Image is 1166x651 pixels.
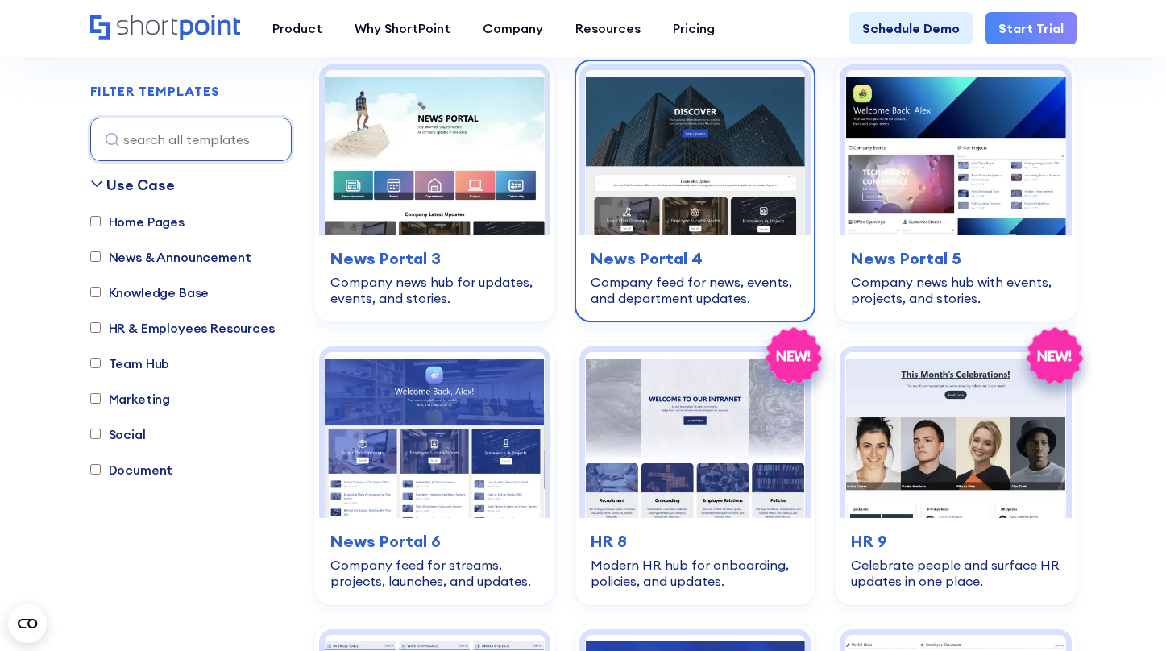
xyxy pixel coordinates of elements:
a: News Portal 4 – Intranet Feed Template: Company feed for news, events, and department updates.New... [575,60,815,322]
input: Team Hub [90,359,101,369]
div: FILTER TEMPLATES [90,85,220,98]
h3: News Portal 6 [330,529,539,554]
div: Pricing [673,19,715,38]
label: Knowledge Base [90,283,210,302]
h3: News Portal 5 [851,247,1060,271]
label: Team Hub [90,354,170,373]
img: HR 9 – HR Template: Celebrate people and surface HR updates in one place. [845,352,1065,517]
label: News & Announcement [90,247,251,267]
img: News Portal 6 – Sharepoint Company Feed: Company feed for streams, projects, launches, and updates. [325,352,545,517]
input: Knowledge Base [90,288,101,298]
a: HR 9 – HR Template: Celebrate people and surface HR updates in one place.HR 9Celebrate people and... [835,342,1076,604]
div: Company [483,19,543,38]
a: Pricing [657,12,731,44]
input: Marketing [90,394,101,404]
label: Home Pages [90,212,185,231]
label: Marketing [90,389,171,408]
h3: News Portal 4 [591,247,799,271]
label: Social [90,425,146,444]
iframe: Chat Widget [1085,574,1166,651]
img: News Portal 3 – SharePoint Newsletter Template: Company news hub for updates, events, and stories. [325,70,545,235]
h3: HR 9 [851,529,1060,554]
div: Company feed for streams, projects, launches, and updates. [330,557,539,589]
a: News Portal 6 – Sharepoint Company Feed: Company feed for streams, projects, launches, and update... [314,342,555,604]
a: Home [90,15,240,42]
a: Schedule Demo [849,12,973,44]
h3: News Portal 3 [330,247,539,271]
input: News & Announcement [90,252,101,263]
div: Company news hub for updates, events, and stories. [330,274,539,306]
a: Why ShortPoint [338,12,467,44]
h3: HR 8 [591,529,799,554]
button: Open CMP widget [8,604,47,643]
a: Resources [559,12,657,44]
div: Resources [575,19,641,38]
a: News Portal 3 – SharePoint Newsletter Template: Company news hub for updates, events, and stories... [314,60,555,322]
div: Company feed for news, events, and department updates. [591,274,799,306]
a: Company [467,12,559,44]
div: Why ShortPoint [355,19,450,38]
div: Company news hub with events, projects, and stories. [851,274,1060,306]
input: Home Pages [90,217,101,227]
div: Product [272,19,322,38]
img: News Portal 4 – Intranet Feed Template: Company feed for news, events, and department updates. [585,70,805,235]
input: Social [90,429,101,440]
label: Document [90,460,173,479]
img: HR 8 – SharePoint HR Template: Modern HR hub for onboarding, policies, and updates. [585,352,805,517]
input: HR & Employees Resources [90,323,101,334]
a: Product [256,12,338,44]
div: Celebrate people and surface HR updates in one place. [851,557,1060,589]
a: HR 8 – SharePoint HR Template: Modern HR hub for onboarding, policies, and updates.HR 8Modern HR ... [575,342,815,604]
input: search all templates [90,118,292,161]
a: Start Trial [985,12,1077,44]
div: Use Case [106,174,175,196]
input: Document [90,465,101,475]
div: Modern HR hub for onboarding, policies, and updates. [591,557,799,589]
a: News Portal 5 – Intranet Company News Template: Company news hub with events, projects, and stori... [835,60,1076,322]
label: HR & Employees Resources [90,318,275,338]
img: News Portal 5 – Intranet Company News Template: Company news hub with events, projects, and stories. [845,70,1065,235]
